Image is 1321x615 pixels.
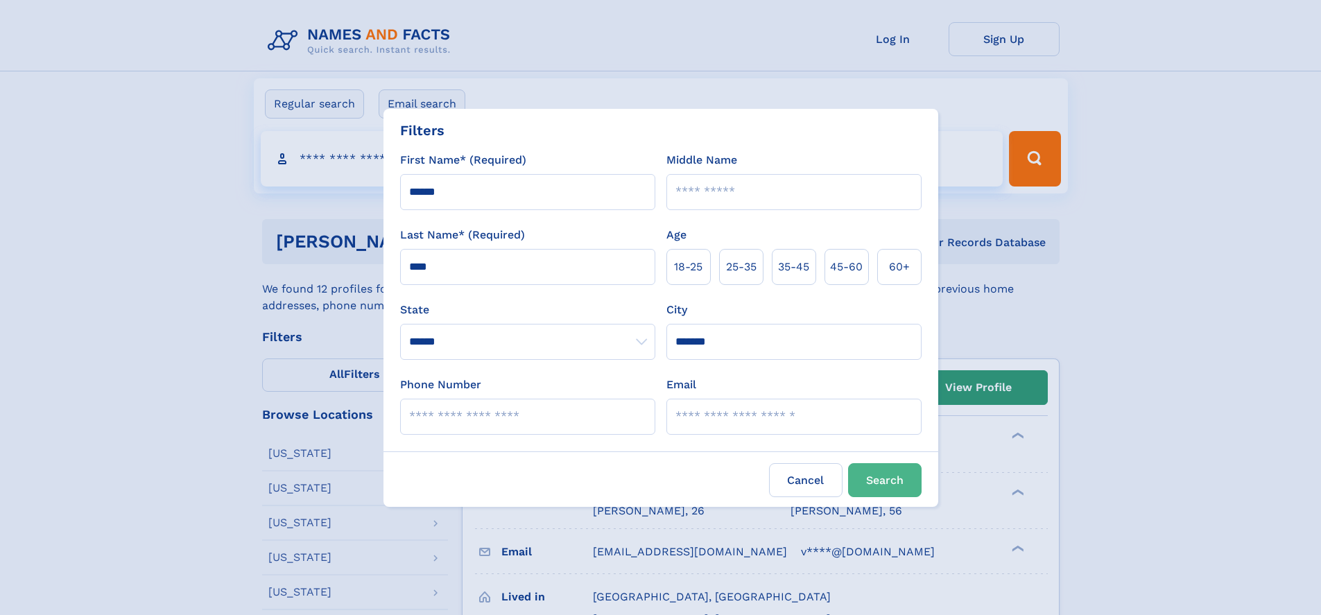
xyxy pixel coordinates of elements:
[400,120,444,141] div: Filters
[769,463,843,497] label: Cancel
[666,376,696,393] label: Email
[889,259,910,275] span: 60+
[666,302,687,318] label: City
[830,259,863,275] span: 45‑60
[666,152,737,168] label: Middle Name
[400,376,481,393] label: Phone Number
[674,259,702,275] span: 18‑25
[666,227,687,243] label: Age
[848,463,922,497] button: Search
[400,227,525,243] label: Last Name* (Required)
[400,302,655,318] label: State
[778,259,809,275] span: 35‑45
[400,152,526,168] label: First Name* (Required)
[726,259,757,275] span: 25‑35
